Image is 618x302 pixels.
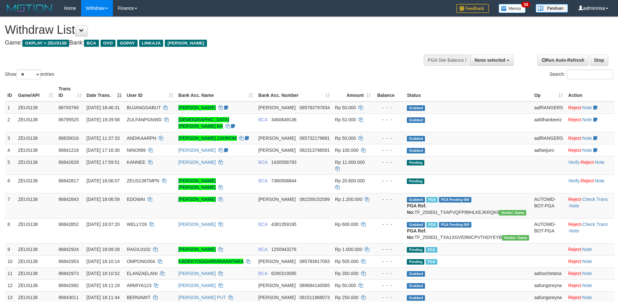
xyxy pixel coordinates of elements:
[376,196,402,203] div: - - -
[335,222,358,227] span: Rp 600.000
[582,283,592,288] a: Note
[271,222,297,227] span: Copy 4381359195 to clipboard
[178,197,216,202] a: [PERSON_NAME]
[56,83,84,101] th: Trans ID: activate to sort column ascending
[5,279,16,291] td: 12
[407,228,426,240] b: PGA Ref. No:
[299,148,330,153] span: Copy 082313798591 to clipboard
[58,295,79,300] span: 86843011
[376,270,402,277] div: - - -
[5,101,16,114] td: 1
[568,295,581,300] a: Reject
[5,23,406,36] h1: Withdraw List
[335,197,362,202] span: Rp 1.200.000
[178,148,216,153] a: [PERSON_NAME]
[258,247,267,252] span: BCA
[565,243,615,255] td: ·
[16,70,41,79] select: Showentries
[404,83,531,101] th: Status
[87,259,120,264] span: [DATE] 18:10:14
[16,267,56,279] td: ZEUS138
[582,197,608,202] a: Check Trans
[565,101,615,114] td: ·
[16,83,56,101] th: Game/API: activate to sort column ascending
[475,58,505,63] span: None selected
[176,83,256,101] th: Bank Acc. Name: activate to sort column ascending
[127,148,146,153] span: NINO999
[178,247,216,252] a: [PERSON_NAME]
[565,193,615,218] td: · ·
[178,295,226,300] a: [PERSON_NAME] PUT
[87,148,120,153] span: [DATE] 17:16:30
[568,105,581,110] a: Reject
[299,283,330,288] span: Copy 089684140565 to clipboard
[407,197,425,203] span: Grabbed
[582,222,608,227] a: Check Trans
[178,117,229,129] a: [DEMOGRAPHIC_DATA][PERSON_NAME] BA
[127,271,158,276] span: ELANZAELANI
[58,271,79,276] span: 86842973
[5,193,16,218] td: 7
[521,2,530,7] span: 34
[407,283,425,289] span: Grabbed
[117,40,138,47] span: GOPAY
[595,160,605,165] a: Note
[258,259,296,264] span: [PERSON_NAME]
[582,247,592,252] a: Note
[407,259,424,265] span: Pending
[87,271,120,276] span: [DATE] 18:10:52
[439,222,471,228] span: PGA Pending
[178,259,243,264] a: KADEKYOGGIARIANAANTARA
[581,178,594,183] a: Reject
[426,247,437,253] span: Marked by aafnoeunsreypich
[335,295,358,300] span: Rp 250.000
[335,259,358,264] span: Rp 505.000
[590,55,608,66] a: Stop
[335,136,356,141] span: Rp 50.000
[178,105,216,110] a: [PERSON_NAME]
[5,132,16,144] td: 3
[16,156,56,175] td: ZEUS138
[565,267,615,279] td: ·
[565,156,615,175] td: · ·
[532,132,566,144] td: aafRANGERS
[22,40,69,47] span: OXPLAY > ZEUS138
[335,105,356,110] span: Rp 50.000
[87,283,120,288] span: [DATE] 18:11:19
[565,132,615,144] td: ·
[567,70,613,79] input: Search:
[565,175,615,193] td: · ·
[101,40,115,47] span: OVO
[299,295,330,300] span: Copy 081511868073 to clipboard
[499,210,526,216] span: Vendor URL: https://trx31.1velocity.biz
[407,136,425,141] span: Grabbed
[258,160,267,165] span: BCA
[502,235,529,241] span: Vendor URL: https://trx31.1velocity.biz
[569,203,579,208] a: Note
[139,40,164,47] span: LINKAJA
[568,117,581,122] a: Reject
[407,203,426,215] b: PGA Ref. No:
[335,271,358,276] span: Rp 350.000
[299,136,330,141] span: Copy 085732179681 to clipboard
[407,222,425,228] span: Grabbed
[376,135,402,141] div: - - -
[565,279,615,291] td: ·
[58,105,79,110] span: 86793766
[595,178,605,183] a: Note
[568,178,579,183] a: Verify
[87,105,120,110] span: [DATE] 18:46:31
[376,177,402,184] div: - - -
[426,197,438,203] span: Marked by aafkaynarin
[299,259,330,264] span: Copy 085783817093 to clipboard
[258,148,296,153] span: [PERSON_NAME]
[258,271,267,276] span: BCA
[271,160,297,165] span: Copy 1430556793 to clipboard
[258,283,296,288] span: [PERSON_NAME]
[5,144,16,156] td: 4
[407,105,425,111] span: Grabbed
[439,197,471,203] span: PGA Pending
[424,55,470,66] div: PGA Site Balance /
[127,117,162,122] span: ZULFANPGNWD
[299,197,330,202] span: Copy 082259152599 to clipboard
